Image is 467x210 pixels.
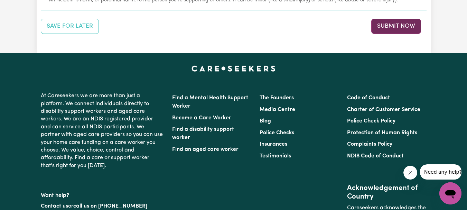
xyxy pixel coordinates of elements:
h2: Acknowledgement of Country [347,184,426,201]
a: Media Centre [260,107,295,112]
a: The Founders [260,95,294,101]
p: Want help? [41,189,164,199]
a: Charter of Customer Service [347,107,420,112]
a: Blog [260,118,271,124]
a: call us on [PHONE_NUMBER] [73,203,147,209]
a: Contact us [41,203,68,209]
button: Submit your job report [371,19,421,34]
button: Save your job report [41,19,99,34]
iframe: Button to launch messaging window [439,182,461,204]
a: Code of Conduct [347,95,390,101]
iframe: Message from company [420,164,461,180]
a: Complaints Policy [347,141,392,147]
a: Insurances [260,141,287,147]
a: Become a Care Worker [172,115,231,121]
a: Police Check Policy [347,118,395,124]
p: At Careseekers we are more than just a platform. We connect individuals directly to disability su... [41,89,164,172]
a: Protection of Human Rights [347,130,417,136]
a: Find a disability support worker [172,127,234,140]
iframe: Close message [403,166,417,180]
span: Need any help? [4,5,42,10]
a: Testimonials [260,153,291,159]
a: Find a Mental Health Support Worker [172,95,248,109]
a: Find an aged care worker [172,147,239,152]
a: Police Checks [260,130,294,136]
a: NDIS Code of Conduct [347,153,404,159]
a: Careseekers home page [192,66,275,71]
